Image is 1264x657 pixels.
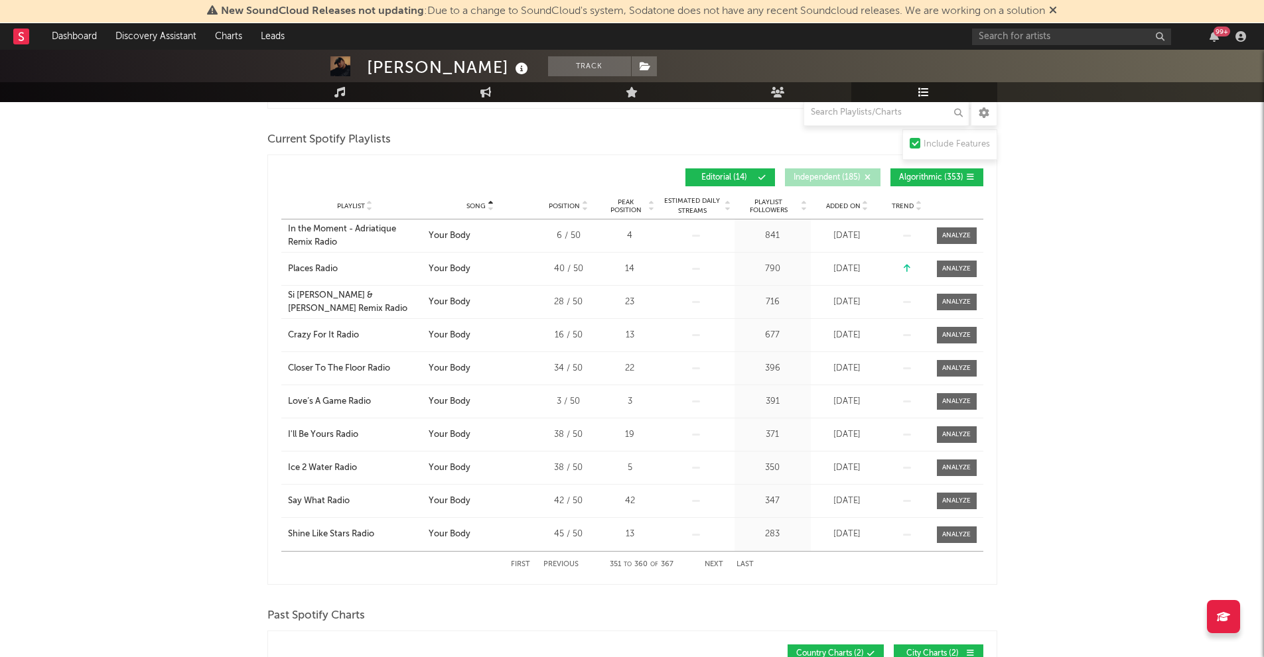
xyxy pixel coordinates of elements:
div: [DATE] [814,329,880,342]
div: Your Body [429,263,470,276]
button: First [511,561,530,568]
div: Love’s A Game Radio [288,395,371,408]
div: 716 [738,296,808,309]
span: Current Spotify Playlists [267,132,391,148]
div: 841 [738,229,808,243]
div: Closer To The Floor Radio [288,362,390,375]
div: 99 + [1214,27,1230,36]
div: Crazy For It Radio [288,329,359,342]
div: 42 / 50 [539,495,598,508]
div: 19 [605,428,655,442]
span: Algorithmic ( 353 ) [899,174,963,182]
div: Your Body [429,329,470,342]
div: 6 / 50 [539,229,598,243]
input: Search Playlists/Charts [804,99,969,126]
button: Next [705,561,723,568]
a: Closer To The Floor Radio [288,362,422,375]
div: Your Body [429,495,470,508]
div: Include Features [924,137,990,152]
div: 38 / 50 [539,428,598,442]
a: Love’s A Game Radio [288,395,422,408]
div: 4 [605,229,655,243]
a: Ice 2 Water Radio [288,461,422,475]
div: 13 [605,528,655,541]
div: Your Body [429,461,470,475]
div: 13 [605,329,655,342]
div: Your Body [429,296,470,309]
div: 16 / 50 [539,329,598,342]
span: Song [466,202,486,210]
div: 677 [738,329,808,342]
div: 351 360 367 [605,557,678,573]
span: Independent ( 185 ) [794,174,861,182]
div: [DATE] [814,229,880,243]
div: 391 [738,395,808,408]
div: 22 [605,362,655,375]
span: Editorial ( 14 ) [694,174,755,182]
button: Last [737,561,754,568]
a: I'll Be Yours Radio [288,428,422,442]
span: of [650,562,658,567]
div: 396 [738,362,808,375]
div: Your Body [429,229,470,243]
a: Discovery Assistant [106,23,206,50]
div: 5 [605,461,655,475]
div: Ice 2 Water Radio [288,461,357,475]
div: 38 / 50 [539,461,598,475]
a: Crazy For It Radio [288,329,422,342]
span: to [624,562,632,567]
div: 3 [605,395,655,408]
a: Shine Like Stars Radio [288,528,422,541]
a: Charts [206,23,251,50]
div: 3 / 50 [539,395,598,408]
span: Peak Position [605,198,647,214]
span: Position [549,202,580,210]
button: Algorithmic(353) [890,168,983,186]
div: [DATE] [814,296,880,309]
a: Dashboard [42,23,106,50]
div: [DATE] [814,395,880,408]
div: Your Body [429,528,470,541]
div: Your Body [429,428,470,442]
div: 23 [605,296,655,309]
button: Independent(185) [785,168,880,186]
div: Your Body [429,362,470,375]
div: [DATE] [814,528,880,541]
a: Places Radio [288,263,422,276]
span: Added On [826,202,861,210]
button: Previous [543,561,579,568]
span: : Due to a change to SoundCloud's system, Sodatone does not have any recent Soundcloud releases. ... [221,6,1045,17]
a: Leads [251,23,294,50]
div: [DATE] [814,263,880,276]
div: 283 [738,528,808,541]
div: 371 [738,428,808,442]
div: 34 / 50 [539,362,598,375]
div: [DATE] [814,362,880,375]
div: Your Body [429,395,470,408]
div: Places Radio [288,263,338,276]
button: 99+ [1210,31,1219,42]
a: In the Moment - Adriatique Remix Radio [288,223,422,249]
a: Si [PERSON_NAME] & [PERSON_NAME] Remix Radio [288,289,422,315]
span: Past Spotify Charts [267,608,365,624]
div: 350 [738,461,808,475]
div: [DATE] [814,495,880,508]
div: 42 [605,495,655,508]
span: Playlist [337,202,365,210]
div: 40 / 50 [539,263,598,276]
div: [PERSON_NAME] [367,56,531,78]
div: I'll Be Yours Radio [288,428,358,442]
div: 45 / 50 [539,528,598,541]
button: Track [548,56,631,76]
div: 790 [738,263,808,276]
div: Say What Radio [288,495,350,508]
button: Editorial(14) [685,168,775,186]
a: Say What Radio [288,495,422,508]
div: 28 / 50 [539,296,598,309]
div: [DATE] [814,461,880,475]
div: [DATE] [814,428,880,442]
span: New SoundCloud Releases not updating [221,6,424,17]
span: Estimated Daily Streams [662,196,723,216]
input: Search for artists [972,29,1171,45]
